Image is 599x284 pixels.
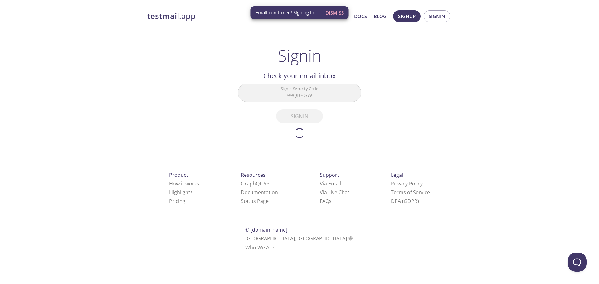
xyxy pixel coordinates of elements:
[391,171,403,178] span: Legal
[241,189,278,196] a: Documentation
[424,10,450,22] button: Signin
[354,12,367,20] a: Docs
[323,7,346,19] button: Dismiss
[241,171,265,178] span: Resources
[398,12,416,20] span: Signup
[568,253,587,272] iframe: Help Scout Beacon - Open
[325,9,344,17] span: Dismiss
[169,171,188,178] span: Product
[245,235,354,242] span: [GEOGRAPHIC_DATA], [GEOGRAPHIC_DATA]
[320,189,349,196] a: Via Live Chat
[320,180,341,187] a: Via Email
[147,11,179,22] strong: testmail
[169,189,193,196] a: Highlights
[391,198,419,205] a: DPA (GDPR)
[241,198,269,205] a: Status Page
[429,12,445,20] span: Signin
[256,9,318,16] span: Email confirmed! Signing in...
[393,10,421,22] button: Signup
[147,11,294,22] a: testmail.app
[320,171,339,178] span: Support
[278,46,321,65] h1: Signin
[238,70,361,81] h2: Check your email inbox
[391,180,423,187] a: Privacy Policy
[241,180,271,187] a: GraphQL API
[245,226,287,233] span: © [DOMAIN_NAME]
[320,198,332,205] a: FAQ
[391,189,430,196] a: Terms of Service
[169,180,199,187] a: How it works
[374,12,387,20] a: Blog
[329,198,332,205] span: s
[245,244,274,251] a: Who We Are
[169,198,185,205] a: Pricing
